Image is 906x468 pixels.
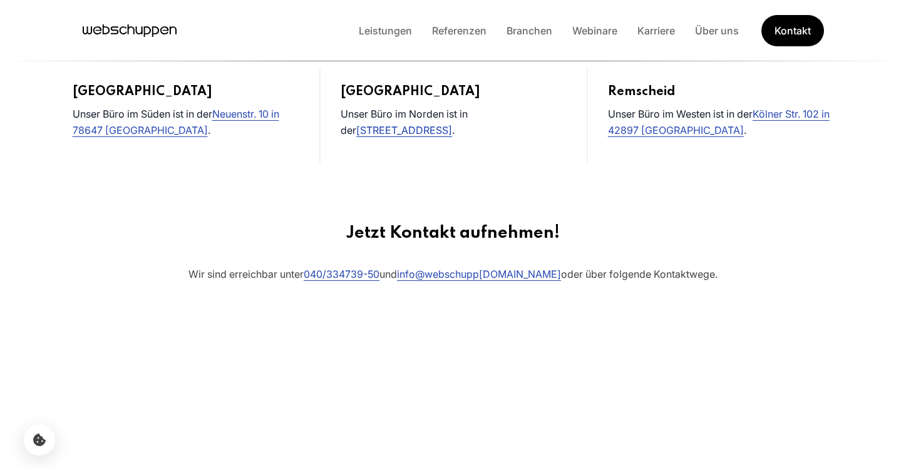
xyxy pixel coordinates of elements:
[304,268,379,280] a: 040/334739-50
[341,106,567,138] p: Unser Büro im Norden ist in der .
[24,424,55,455] button: Cookie-Einstellungen öffnen
[397,268,561,280] a: info@webschupp[DOMAIN_NAME]
[497,24,562,37] a: Branchen
[608,83,834,101] h3: Remscheid
[83,21,177,40] a: Hauptseite besuchen
[73,83,300,101] h3: [GEOGRAPHIC_DATA]
[608,106,834,138] p: Unser Büro im Westen ist in der .
[356,124,452,136] a: [STREET_ADDRESS]
[761,15,824,46] a: Get Started
[349,24,422,37] a: Leistungen
[627,24,685,37] a: Karriere
[562,24,627,37] a: Webinare
[422,24,497,37] a: Referenzen
[73,106,300,138] p: Unser Büro im Süden ist in der .
[685,24,749,37] a: Über uns
[341,83,567,101] h3: [GEOGRAPHIC_DATA]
